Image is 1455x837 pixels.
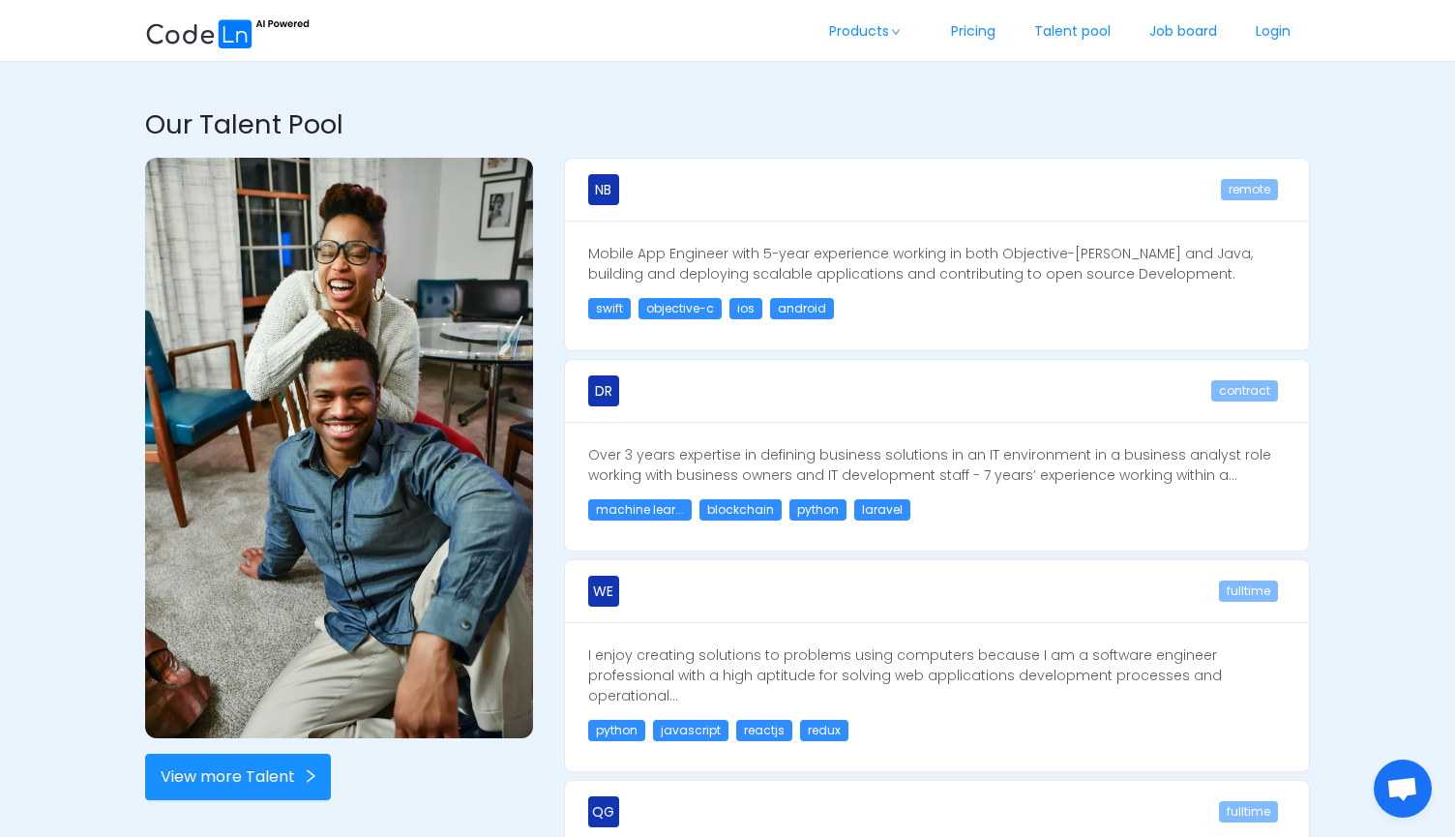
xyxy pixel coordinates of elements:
span: remote [1221,179,1278,200]
span: Over 3 years expertise in defining business solutions in an IT environment in a business analyst ... [588,445,1271,485]
i: icon: down [890,27,902,37]
a: View more Talenticon: right [145,738,532,800]
span: laravel [854,499,910,521]
span: fulltime [1219,581,1278,602]
span: I enjoy creating solutions to problems using computers because I am a software engineer professio... [588,645,1222,705]
span: android [770,298,834,319]
span: redux [800,720,848,741]
div: Open chat [1374,760,1432,818]
span: python [789,499,846,521]
span: NB [595,174,611,205]
span: reactjs [736,720,792,741]
span: DR [595,375,612,406]
h2: Our Talent Pool [145,105,1309,145]
img: ai.87e98a1d.svg [145,16,310,48]
button: View more Talenticon: right [145,754,331,800]
span: javascript [653,720,728,741]
span: machine lear... [588,499,692,521]
span: fulltime [1219,801,1278,822]
span: swift [588,298,631,319]
span: contract [1211,380,1278,402]
img: example [145,158,532,738]
span: objective-c [638,298,722,319]
span: python [588,720,645,741]
span: WE [593,576,613,607]
span: Mobile App Engineer with 5-year experience working in both Objective-[PERSON_NAME] and Java, buil... [588,244,1253,284]
span: blockchain [699,499,782,521]
span: ios [729,298,762,319]
span: QG [592,796,614,827]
